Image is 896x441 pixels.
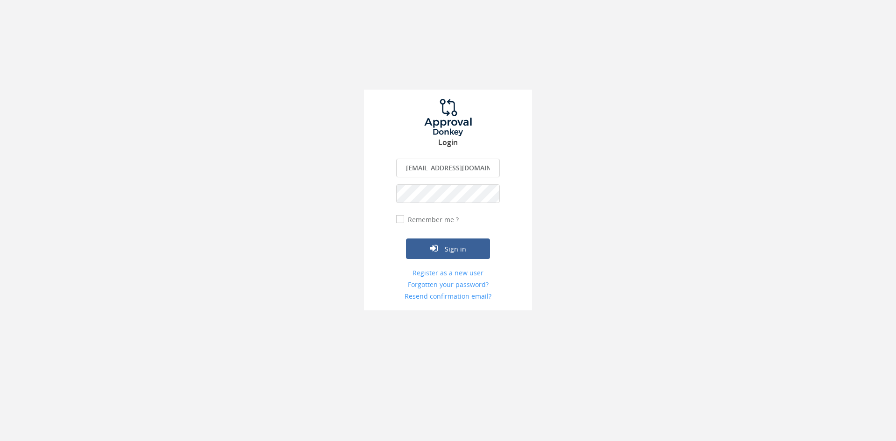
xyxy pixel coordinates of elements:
[396,159,500,177] input: Enter your Email
[364,139,532,147] h3: Login
[406,238,490,259] button: Sign in
[396,292,500,301] a: Resend confirmation email?
[413,99,483,136] img: logo.png
[396,280,500,289] a: Forgotten your password?
[406,215,459,224] label: Remember me ?
[396,268,500,278] a: Register as a new user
